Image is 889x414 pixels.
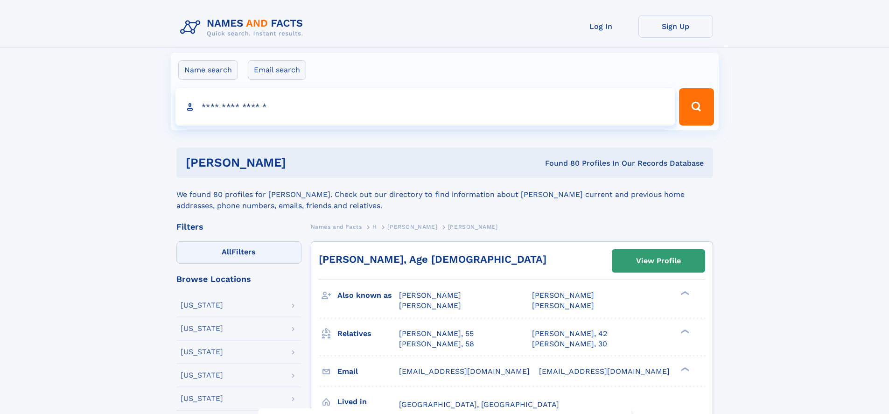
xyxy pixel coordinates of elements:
[415,158,704,168] div: Found 80 Profiles In Our Records Database
[181,325,223,332] div: [US_STATE]
[387,224,437,230] span: [PERSON_NAME]
[532,329,607,339] a: [PERSON_NAME], 42
[181,302,223,309] div: [US_STATE]
[372,221,377,232] a: H
[337,394,399,410] h3: Lived in
[636,250,681,272] div: View Profile
[532,339,607,349] a: [PERSON_NAME], 30
[176,223,301,231] div: Filters
[399,367,530,376] span: [EMAIL_ADDRESS][DOMAIN_NAME]
[399,339,474,349] a: [PERSON_NAME], 58
[448,224,498,230] span: [PERSON_NAME]
[337,326,399,342] h3: Relatives
[311,221,362,232] a: Names and Facts
[176,275,301,283] div: Browse Locations
[222,247,231,256] span: All
[178,60,238,80] label: Name search
[532,291,594,300] span: [PERSON_NAME]
[337,288,399,303] h3: Also known as
[539,367,670,376] span: [EMAIL_ADDRESS][DOMAIN_NAME]
[387,221,437,232] a: [PERSON_NAME]
[679,88,714,126] button: Search Button
[186,157,416,168] h1: [PERSON_NAME]
[399,291,461,300] span: [PERSON_NAME]
[564,15,638,38] a: Log In
[612,250,705,272] a: View Profile
[372,224,377,230] span: H
[638,15,713,38] a: Sign Up
[175,88,675,126] input: search input
[679,290,690,296] div: ❯
[399,329,474,339] a: [PERSON_NAME], 55
[176,178,713,211] div: We found 80 profiles for [PERSON_NAME]. Check out our directory to find information about [PERSON...
[399,301,461,310] span: [PERSON_NAME]
[176,241,301,264] label: Filters
[181,348,223,356] div: [US_STATE]
[532,301,594,310] span: [PERSON_NAME]
[176,15,311,40] img: Logo Names and Facts
[319,253,546,265] a: [PERSON_NAME], Age [DEMOGRAPHIC_DATA]
[248,60,306,80] label: Email search
[679,328,690,334] div: ❯
[337,364,399,379] h3: Email
[181,372,223,379] div: [US_STATE]
[399,400,559,409] span: [GEOGRAPHIC_DATA], [GEOGRAPHIC_DATA]
[181,395,223,402] div: [US_STATE]
[679,366,690,372] div: ❯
